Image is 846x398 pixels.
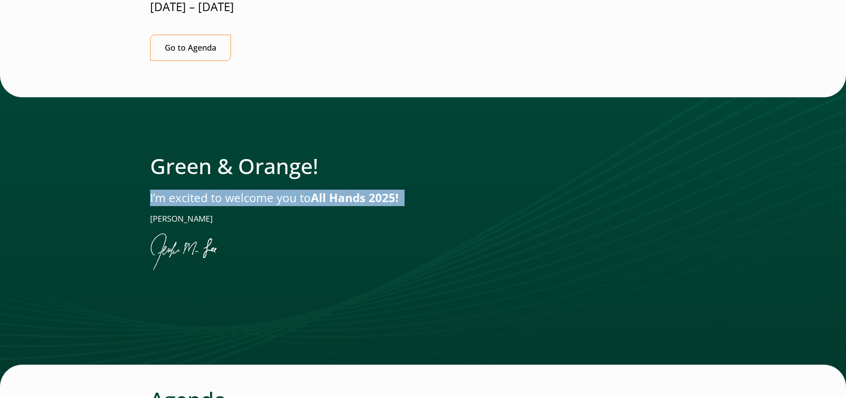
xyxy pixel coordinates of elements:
h2: Green & Orange! [150,153,405,179]
strong: All Hands 2025! [311,190,398,206]
p: I’m excited to welcome you to [150,190,405,206]
a: Go to Agenda [150,35,231,61]
p: [PERSON_NAME] [150,213,405,225]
